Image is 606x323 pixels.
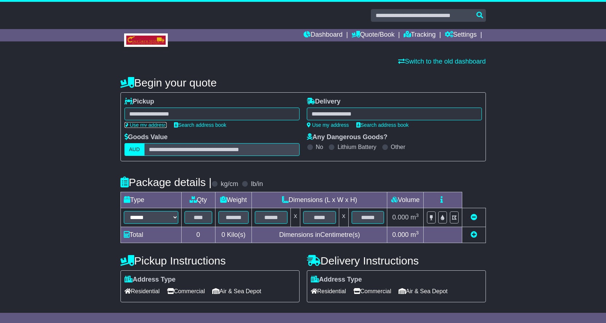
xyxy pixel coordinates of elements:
[120,255,300,267] h4: Pickup Instructions
[304,29,342,41] a: Dashboard
[124,122,167,128] a: Use my address
[252,227,387,243] td: Dimensions in Centimetre(s)
[307,122,349,128] a: Use my address
[339,208,348,227] td: x
[387,192,424,208] td: Volume
[471,214,477,221] a: Remove this item
[124,143,145,156] label: AUD
[181,192,215,208] td: Qty
[311,286,346,297] span: Residential
[307,98,341,106] label: Delivery
[291,208,300,227] td: x
[124,276,176,284] label: Address Type
[352,29,395,41] a: Quote/Book
[471,231,477,238] a: Add new item
[124,286,160,297] span: Residential
[416,213,419,218] sup: 3
[167,286,205,297] span: Commercial
[120,227,181,243] td: Total
[221,180,238,188] label: kg/cm
[124,98,154,106] label: Pickup
[353,286,391,297] span: Commercial
[307,255,486,267] h4: Delivery Instructions
[174,122,226,128] a: Search address book
[311,276,362,284] label: Address Type
[181,227,215,243] td: 0
[120,192,181,208] td: Type
[307,133,388,141] label: Any Dangerous Goods?
[124,133,168,141] label: Goods Value
[411,231,419,238] span: m
[398,58,486,65] a: Switch to the old dashboard
[416,230,419,235] sup: 3
[120,77,486,89] h4: Begin your quote
[445,29,477,41] a: Settings
[392,231,409,238] span: 0.000
[212,286,261,297] span: Air & Sea Depot
[337,144,376,150] label: Lithium Battery
[252,192,387,208] td: Dimensions (L x W x H)
[215,227,252,243] td: Kilo(s)
[391,144,405,150] label: Other
[392,214,409,221] span: 0.000
[356,122,409,128] a: Search address book
[316,144,323,150] label: No
[215,192,252,208] td: Weight
[399,286,448,297] span: Air & Sea Depot
[404,29,436,41] a: Tracking
[251,180,263,188] label: lb/in
[411,214,419,221] span: m
[120,176,212,188] h4: Package details |
[221,231,225,238] span: 0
